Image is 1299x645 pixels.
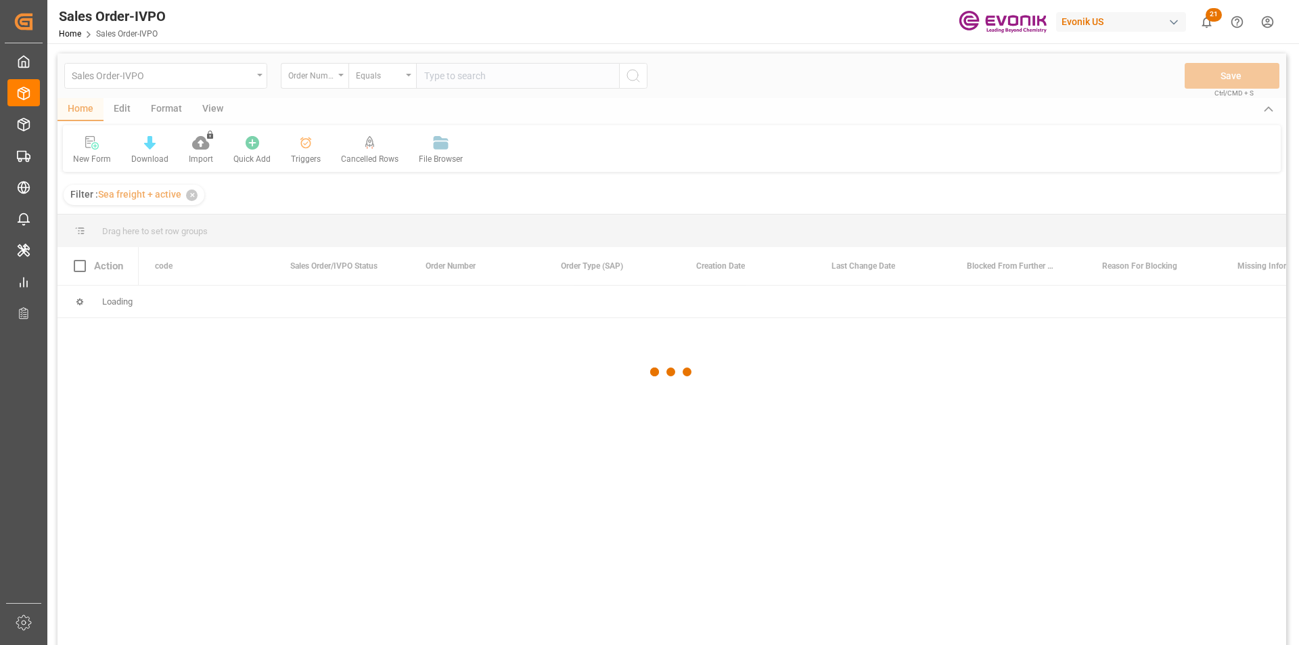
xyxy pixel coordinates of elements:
[1206,8,1222,22] span: 21
[1056,9,1191,35] button: Evonik US
[59,29,81,39] a: Home
[1056,12,1186,32] div: Evonik US
[1191,7,1222,37] button: show 21 new notifications
[59,6,166,26] div: Sales Order-IVPO
[959,10,1047,34] img: Evonik-brand-mark-Deep-Purple-RGB.jpeg_1700498283.jpeg
[1222,7,1252,37] button: Help Center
